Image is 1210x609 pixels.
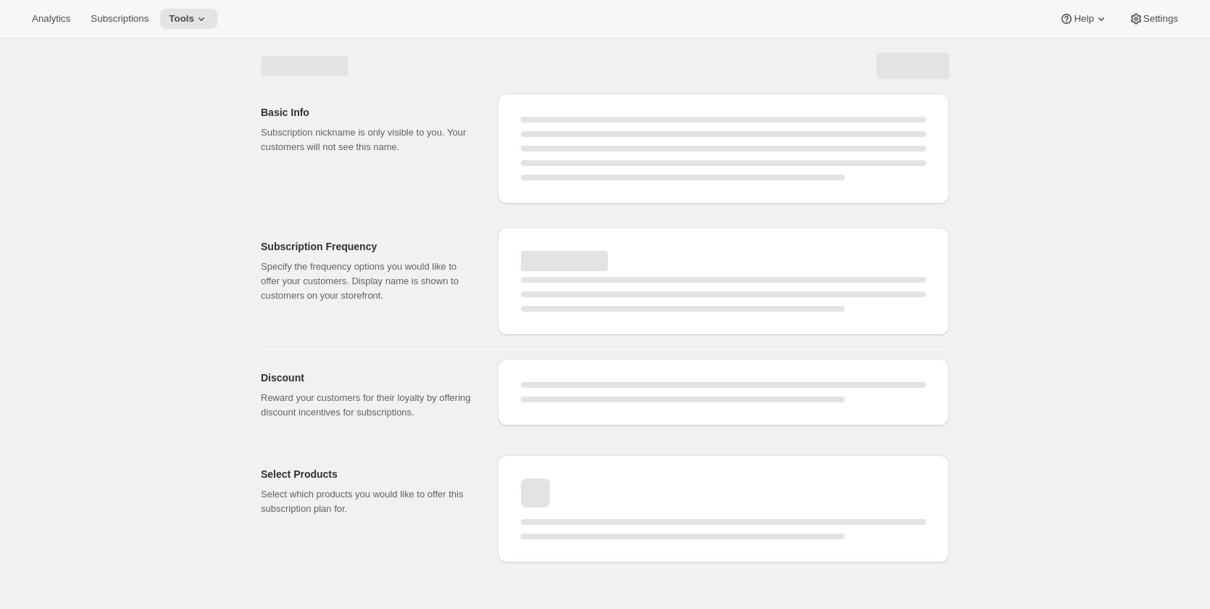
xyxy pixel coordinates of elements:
[261,467,475,481] h2: Select Products
[32,13,70,25] span: Analytics
[169,13,194,25] span: Tools
[261,125,475,154] p: Subscription nickname is only visible to you. Your customers will not see this name.
[82,9,157,29] button: Subscriptions
[261,260,475,303] p: Specify the frequency options you would like to offer your customers. Display name is shown to cu...
[1120,9,1187,29] button: Settings
[91,13,149,25] span: Subscriptions
[261,105,475,120] h2: Basic Info
[261,239,475,254] h2: Subscription Frequency
[1051,9,1117,29] button: Help
[261,370,475,385] h2: Discount
[261,487,475,516] p: Select which products you would like to offer this subscription plan for.
[23,9,79,29] button: Analytics
[1143,13,1178,25] span: Settings
[1074,13,1093,25] span: Help
[243,38,967,568] div: Page loading
[160,9,217,29] button: Tools
[261,391,475,420] p: Reward your customers for their loyalty by offering discount incentives for subscriptions.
